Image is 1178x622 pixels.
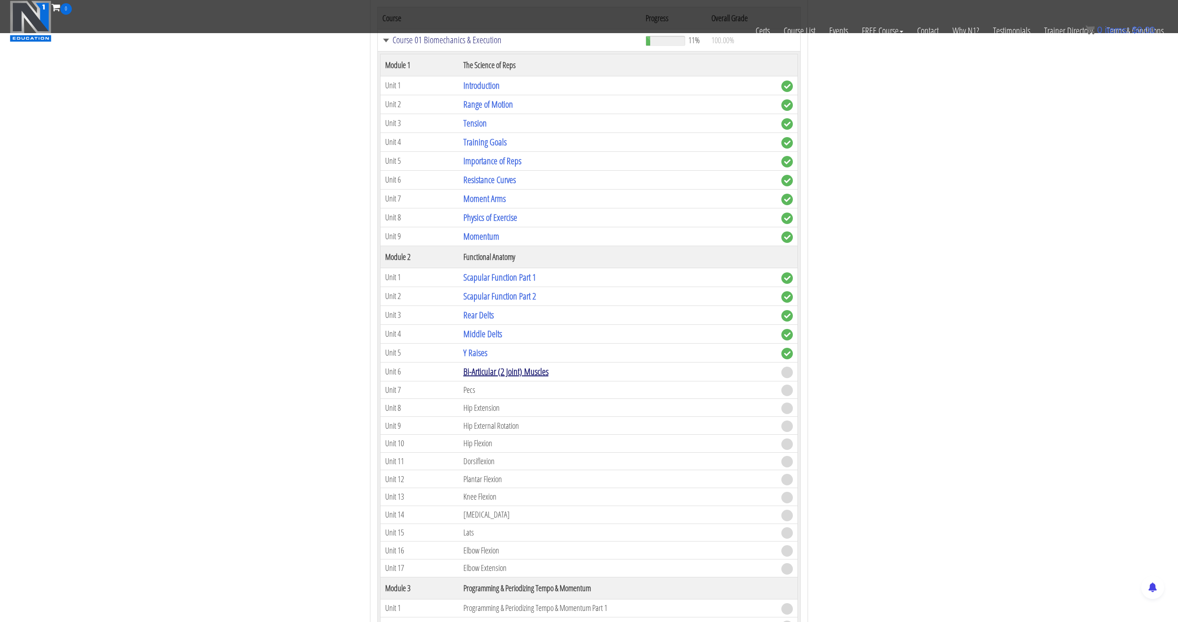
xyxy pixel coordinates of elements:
[459,488,777,506] td: Knee Flexion
[781,272,793,284] span: complete
[381,324,459,343] td: Unit 4
[463,290,536,302] a: Scapular Function Part 2
[381,506,459,524] td: Unit 14
[749,15,777,47] a: Certs
[381,343,459,362] td: Unit 5
[1132,25,1155,35] bdi: 0.00
[459,246,777,268] th: Functional Anatomy
[781,81,793,92] span: complete
[463,328,502,340] a: Middle Delts
[910,15,946,47] a: Contact
[855,15,910,47] a: FREE Course
[986,15,1037,47] a: Testimonials
[1086,25,1155,35] a: 0 items: $0.00
[781,194,793,205] span: complete
[1097,25,1102,35] span: 0
[60,3,72,15] span: 0
[822,15,855,47] a: Events
[381,362,459,381] td: Unit 6
[459,559,777,577] td: Elbow Extension
[459,54,777,76] th: The Science of Reps
[381,246,459,268] th: Module 2
[781,348,793,359] span: complete
[381,287,459,305] td: Unit 2
[459,541,777,559] td: Elbow Flexion
[946,15,986,47] a: Why N1?
[10,0,52,42] img: n1-education
[381,417,459,435] td: Unit 9
[381,170,459,189] td: Unit 6
[381,151,459,170] td: Unit 5
[381,541,459,559] td: Unit 16
[52,1,72,13] a: 0
[459,452,777,470] td: Dorsiflexion
[463,117,487,129] a: Tension
[1100,15,1171,47] a: Terms & Conditions
[781,213,793,224] span: complete
[777,15,822,47] a: Course List
[459,381,777,399] td: Pecs
[381,76,459,95] td: Unit 1
[463,98,513,110] a: Range of Motion
[381,227,459,246] td: Unit 9
[459,599,777,617] td: Programming & Periodizing Tempo & Momentum Part 1
[1086,25,1095,35] img: icon11.png
[781,118,793,130] span: complete
[459,506,777,524] td: [MEDICAL_DATA]
[381,559,459,577] td: Unit 17
[781,175,793,186] span: complete
[1037,15,1100,47] a: Trainer Directory
[381,208,459,227] td: Unit 8
[463,192,506,205] a: Moment Arms
[381,381,459,399] td: Unit 7
[381,577,459,599] th: Module 3
[381,488,459,506] td: Unit 13
[781,329,793,340] span: complete
[781,291,793,303] span: complete
[381,189,459,208] td: Unit 7
[381,268,459,287] td: Unit 1
[463,173,516,186] a: Resistance Curves
[463,346,487,359] a: Y Raises
[781,310,793,322] span: complete
[381,399,459,417] td: Unit 8
[1105,25,1129,35] span: items:
[1132,25,1137,35] span: $
[463,136,507,148] a: Training Goals
[463,211,517,224] a: Physics of Exercise
[381,470,459,488] td: Unit 12
[463,309,494,321] a: Rear Delts
[381,434,459,452] td: Unit 10
[381,132,459,151] td: Unit 4
[381,114,459,132] td: Unit 3
[381,54,459,76] th: Module 1
[459,417,777,435] td: Hip External Rotation
[463,365,549,378] a: Bi-Articular (2 Joint) Muscles
[463,155,521,167] a: Importance of Reps
[463,230,499,242] a: Momentum
[459,524,777,541] td: Lats
[781,137,793,149] span: complete
[459,434,777,452] td: Hip Flexion
[463,271,536,283] a: Scapular Function Part 1
[781,99,793,111] span: complete
[781,231,793,243] span: complete
[381,599,459,617] td: Unit 1
[381,305,459,324] td: Unit 3
[463,79,500,92] a: Introduction
[781,156,793,167] span: complete
[459,577,777,599] th: Programming & Periodizing Tempo & Momentum
[381,95,459,114] td: Unit 2
[459,470,777,488] td: Plantar Flexion
[381,452,459,470] td: Unit 11
[459,399,777,417] td: Hip Extension
[381,524,459,541] td: Unit 15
